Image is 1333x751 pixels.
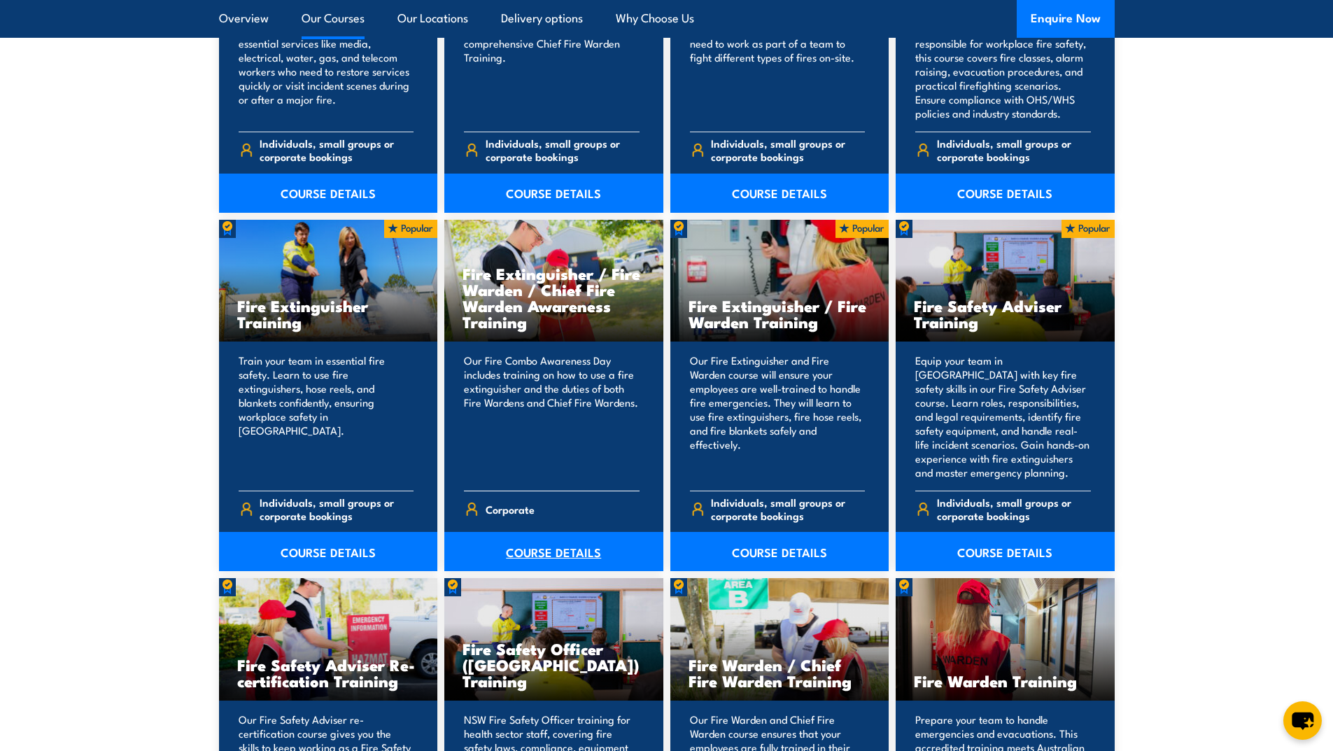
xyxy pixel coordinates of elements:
[689,297,871,330] h3: Fire Extinguisher / Fire Warden Training
[463,640,645,689] h3: Fire Safety Officer ([GEOGRAPHIC_DATA]) Training
[937,496,1091,522] span: Individuals, small groups or corporate bookings
[670,532,889,571] a: COURSE DETAILS
[896,174,1115,213] a: COURSE DETAILS
[711,496,865,522] span: Individuals, small groups or corporate bookings
[260,136,414,163] span: Individuals, small groups or corporate bookings
[444,174,663,213] a: COURSE DETAILS
[689,657,871,689] h3: Fire Warden / Chief Fire Warden Training
[260,496,414,522] span: Individuals, small groups or corporate bookings
[711,136,865,163] span: Individuals, small groups or corporate bookings
[896,532,1115,571] a: COURSE DETAILS
[690,353,866,479] p: Our Fire Extinguisher and Fire Warden course will ensure your employees are well-trained to handl...
[486,498,535,520] span: Corporate
[444,532,663,571] a: COURSE DETAILS
[914,673,1096,689] h3: Fire Warden Training
[670,174,889,213] a: COURSE DETAILS
[915,353,1091,479] p: Equip your team in [GEOGRAPHIC_DATA] with key fire safety skills in our Fire Safety Adviser cours...
[239,353,414,479] p: Train your team in essential fire safety. Learn to use fire extinguishers, hose reels, and blanke...
[237,657,420,689] h3: Fire Safety Adviser Re-certification Training
[1283,701,1322,740] button: chat-button
[464,353,640,479] p: Our Fire Combo Awareness Day includes training on how to use a fire extinguisher and the duties o...
[237,297,420,330] h3: Fire Extinguisher Training
[937,136,1091,163] span: Individuals, small groups or corporate bookings
[219,532,438,571] a: COURSE DETAILS
[914,297,1096,330] h3: Fire Safety Adviser Training
[219,174,438,213] a: COURSE DETAILS
[463,265,645,330] h3: Fire Extinguisher / Fire Warden / Chief Fire Warden Awareness Training
[486,136,640,163] span: Individuals, small groups or corporate bookings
